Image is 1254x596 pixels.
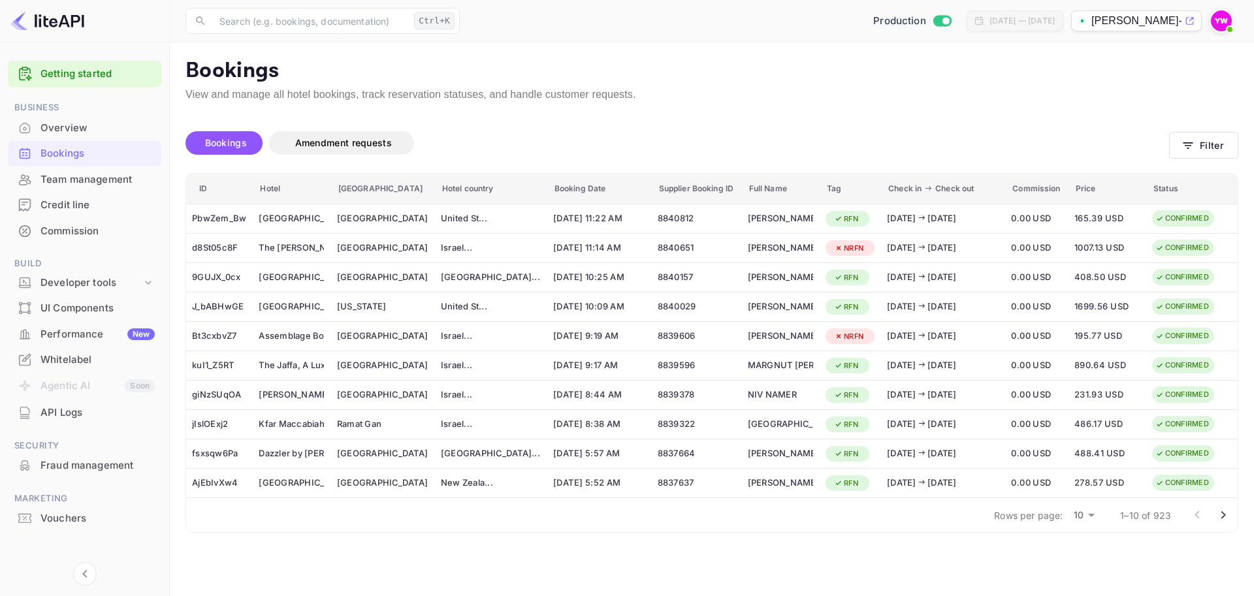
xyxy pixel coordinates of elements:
div: Tel Aviv [337,326,429,347]
div: [DATE] [DATE] [887,212,998,225]
th: ID [186,174,253,204]
p: 1–10 of 923 [1120,509,1171,522]
th: [GEOGRAPHIC_DATA] [331,174,435,204]
div: United States of America [441,208,541,229]
img: LiteAPI logo [10,10,84,31]
div: Ctrl+K [414,12,455,29]
div: jIslOExj2 [192,414,247,435]
th: Price [1069,174,1146,204]
div: [GEOGRAPHIC_DATA] [337,388,429,401]
div: Theodor Brown Rothschild Tel-Aviv, a member of Brown Hotels [259,384,324,405]
a: Credit line [8,193,161,217]
div: Israel [441,238,541,259]
div: Haifa [337,238,429,259]
span: Amendment requests [295,137,392,148]
span: [DATE] 9:17 AM [553,358,645,373]
span: [DATE] 10:09 AM [553,300,645,314]
div: NRFN [826,328,872,345]
span: 195.77 USD [1074,329,1140,343]
span: Production [873,14,926,29]
div: [DATE] [DATE] [887,359,998,372]
div: Greece [441,267,541,288]
div: [DATE] [DATE] [887,271,998,284]
div: New [127,328,155,340]
div: Israel [441,414,541,435]
div: Hampton Inn & Suites Newark Airport Elizabeth [259,208,324,229]
div: [GEOGRAPHIC_DATA] ... [441,271,541,284]
div: Overview [8,116,161,141]
span: 1699.56 USD [1074,300,1140,314]
div: JACOB MENACHEM HOFFNER [748,473,813,494]
a: Commission [8,219,161,243]
span: 0.00 USD [1011,417,1062,431]
div: RFN [826,299,867,315]
div: Fraud management [40,458,155,473]
div: Whitelabel [40,353,155,368]
div: CONFIRMED [1147,298,1217,315]
div: Newark [337,208,429,229]
div: Israel ... [441,388,541,401]
span: 0.00 USD [1011,447,1062,461]
div: 8840029 [658,296,736,317]
div: Israel ... [441,330,541,343]
span: 890.64 USD [1074,358,1140,373]
div: Bt3cxbvZ7 [192,326,247,347]
div: Team management [8,167,161,193]
img: Yahav Winkler [1211,10,1232,31]
div: [DATE] [DATE] [887,330,998,343]
div: 8839596 [658,355,736,376]
div: [DATE] [DATE] [887,300,998,313]
a: API Logs [8,400,161,424]
span: Marketing [8,492,161,506]
div: API Logs [8,400,161,426]
div: [DATE] [DATE] [887,418,998,431]
div: United St ... [441,300,541,313]
th: Supplier Booking ID [652,174,742,204]
div: [DATE] [DATE] [887,447,998,460]
th: Commission [1005,174,1068,204]
div: Whitelabel [8,347,161,373]
div: [GEOGRAPHIC_DATA] [337,271,429,284]
div: Israel ... [441,359,541,372]
div: Bookings [40,146,155,161]
span: [DATE] 8:38 AM [553,417,645,431]
div: [GEOGRAPHIC_DATA] [337,477,429,490]
th: Tag [820,174,881,204]
div: Vouchers [8,506,161,531]
div: [DATE] [DATE] [887,477,998,490]
div: NATALIA OVSIANNYKOV [748,267,813,288]
div: Assemblage Boutique [259,326,324,347]
div: Athens [337,267,429,288]
div: CONFIRMED [1147,269,1217,285]
div: TAMIR HAY [748,208,813,229]
a: Team management [8,167,161,191]
th: Full Name [742,174,820,204]
div: Israel ... [441,242,541,255]
div: Team management [40,172,155,187]
span: 0.00 USD [1011,300,1062,314]
div: 8839322 [658,414,736,435]
span: 165.39 USD [1074,212,1140,226]
div: Switch to Sandbox mode [868,14,956,29]
div: Athens Morum City Apartments [259,267,324,288]
div: d8St05c8F [192,238,247,259]
div: giNzSUqOA [192,384,247,405]
div: Vouchers [40,511,155,526]
div: JW Marriott Auckland [259,473,324,494]
span: 0.00 USD [1011,241,1062,255]
span: [DATE] 8:44 AM [553,388,645,402]
div: MARGNUT BEH DAVID [748,355,813,376]
span: [DATE] 11:14 AM [553,241,645,255]
div: Dazzler by Wyndham Montevideo [259,443,324,464]
div: Montevideo [337,443,429,464]
span: 231.93 USD [1074,388,1140,402]
p: View and manage all hotel bookings, track reservation statuses, and handle customer requests. [185,87,1238,102]
div: Fraud management [8,453,161,478]
span: Bookings [205,137,247,148]
div: Israel [441,384,541,405]
a: Vouchers [8,506,161,530]
th: Status [1146,174,1238,204]
div: RFN [826,270,867,286]
input: Search (e.g. bookings, documentation) [212,8,409,34]
a: UI Components [8,296,161,320]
